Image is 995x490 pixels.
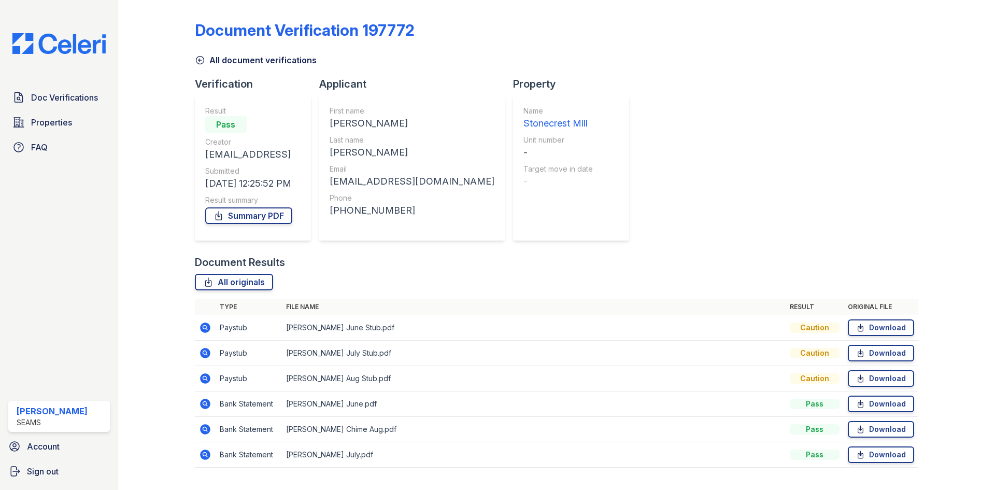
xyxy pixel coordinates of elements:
a: Properties [8,112,110,133]
span: FAQ [31,141,48,153]
td: Bank Statement [216,442,282,468]
div: Caution [790,373,840,384]
a: Sign out [4,461,114,482]
img: CE_Logo_Blue-a8612792a0a2168367f1c8372b55b34899dd931a85d93a1a3d3e32e68fde9ad4.png [4,33,114,54]
div: Caution [790,323,840,333]
td: [PERSON_NAME] June.pdf [282,391,786,417]
td: [PERSON_NAME] Chime Aug.pdf [282,417,786,442]
div: Email [330,164,494,174]
td: Bank Statement [216,417,282,442]
th: Original file [844,299,918,315]
div: Pass [205,116,247,133]
div: Property [513,77,637,91]
td: [PERSON_NAME] July.pdf [282,442,786,468]
a: Download [848,396,914,412]
a: Download [848,421,914,438]
td: [PERSON_NAME] Aug Stub.pdf [282,366,786,391]
div: Submitted [205,166,292,176]
td: [PERSON_NAME] July Stub.pdf [282,341,786,366]
a: Doc Verifications [8,87,110,108]
span: Account [27,440,60,453]
div: Target move in date [523,164,593,174]
div: Phone [330,193,494,203]
span: Sign out [27,465,59,478]
div: [EMAIL_ADDRESS] [205,147,292,162]
div: Caution [790,348,840,358]
div: Name [523,106,593,116]
div: - [523,145,593,160]
a: Download [848,319,914,336]
a: Summary PDF [205,207,292,224]
a: Download [848,370,914,387]
span: Doc Verifications [31,91,98,104]
td: Bank Statement [216,391,282,417]
a: All document verifications [195,54,317,66]
div: First name [330,106,494,116]
div: [PHONE_NUMBER] [330,203,494,218]
div: Document Verification 197772 [195,21,415,39]
td: Paystub [216,315,282,341]
th: File name [282,299,786,315]
div: Creator [205,137,292,147]
div: Document Results [195,255,285,270]
div: Unit number [523,135,593,145]
span: Properties [31,116,72,129]
a: All originals [195,274,273,290]
div: Result [205,106,292,116]
th: Type [216,299,282,315]
a: Download [848,446,914,463]
div: Verification [195,77,319,91]
td: Paystub [216,341,282,366]
a: Name Stonecrest Mill [523,106,593,131]
div: Pass [790,450,840,460]
div: SEAMS [17,417,88,428]
div: [PERSON_NAME] [17,405,88,417]
td: Paystub [216,366,282,391]
td: [PERSON_NAME] June Stub.pdf [282,315,786,341]
div: Pass [790,424,840,435]
div: Applicant [319,77,513,91]
div: Stonecrest Mill [523,116,593,131]
a: Download [848,345,914,361]
div: Result summary [205,195,292,205]
div: Pass [790,399,840,409]
div: [EMAIL_ADDRESS][DOMAIN_NAME] [330,174,494,189]
a: FAQ [8,137,110,158]
div: - [523,174,593,189]
div: [DATE] 12:25:52 PM [205,176,292,191]
div: [PERSON_NAME] [330,145,494,160]
div: Last name [330,135,494,145]
a: Account [4,436,114,457]
th: Result [786,299,844,315]
div: [PERSON_NAME] [330,116,494,131]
